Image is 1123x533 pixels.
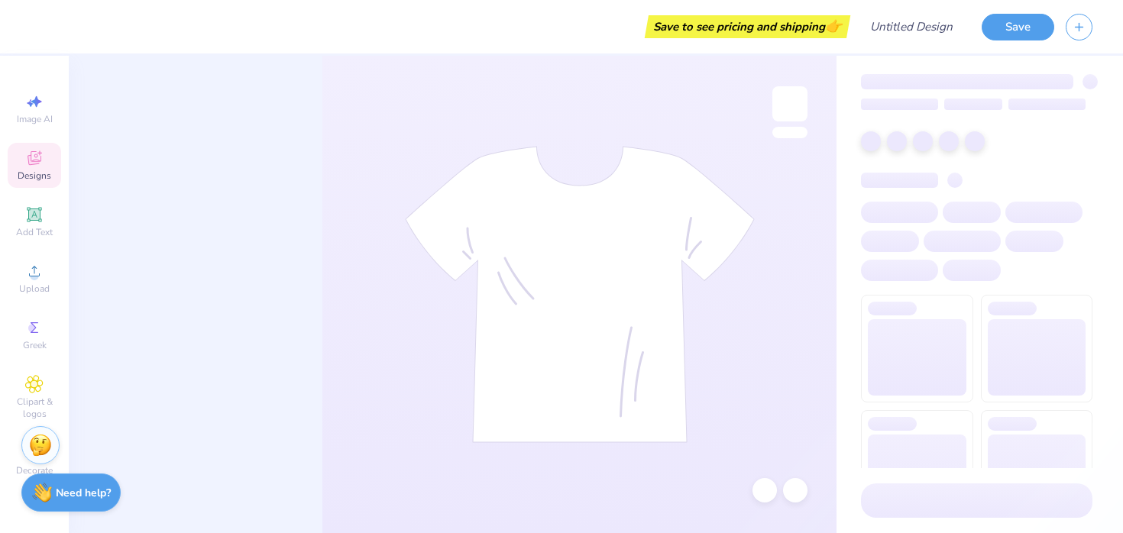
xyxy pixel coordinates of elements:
span: Clipart & logos [8,396,61,420]
span: Decorate [16,464,53,476]
span: Greek [23,339,47,351]
div: Save to see pricing and shipping [649,15,846,38]
span: Image AI [17,113,53,125]
span: Designs [18,170,51,182]
button: Save [982,14,1054,40]
span: Add Text [16,226,53,238]
strong: Need help? [56,486,111,500]
img: tee-skeleton.svg [405,146,755,443]
input: Untitled Design [858,11,970,42]
span: Upload [19,283,50,295]
span: 👉 [825,17,842,35]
